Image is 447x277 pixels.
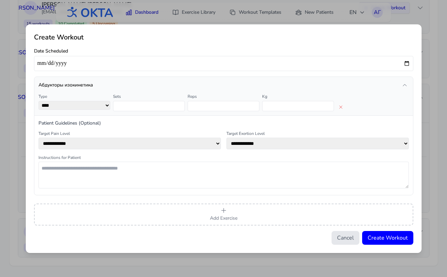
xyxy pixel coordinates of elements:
[226,131,409,136] label: Target Exertion Level
[332,231,359,245] button: Cancel
[38,82,93,89] h3: Абдукторы изокинетика
[188,94,197,99] label: Reps
[38,155,409,160] label: Instructions for Patient
[34,204,413,226] button: Add Exercise
[210,215,237,221] span: Add Exercise
[38,131,221,136] label: Target Pain Level
[362,231,413,245] button: Create Workout
[262,94,267,99] label: Kg
[38,94,47,99] label: Type
[34,33,413,42] h2: Create Workout
[34,48,413,55] label: Date Scheduled
[38,120,409,127] h4: Patient Guidelines (Optional)
[113,94,121,99] label: Sets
